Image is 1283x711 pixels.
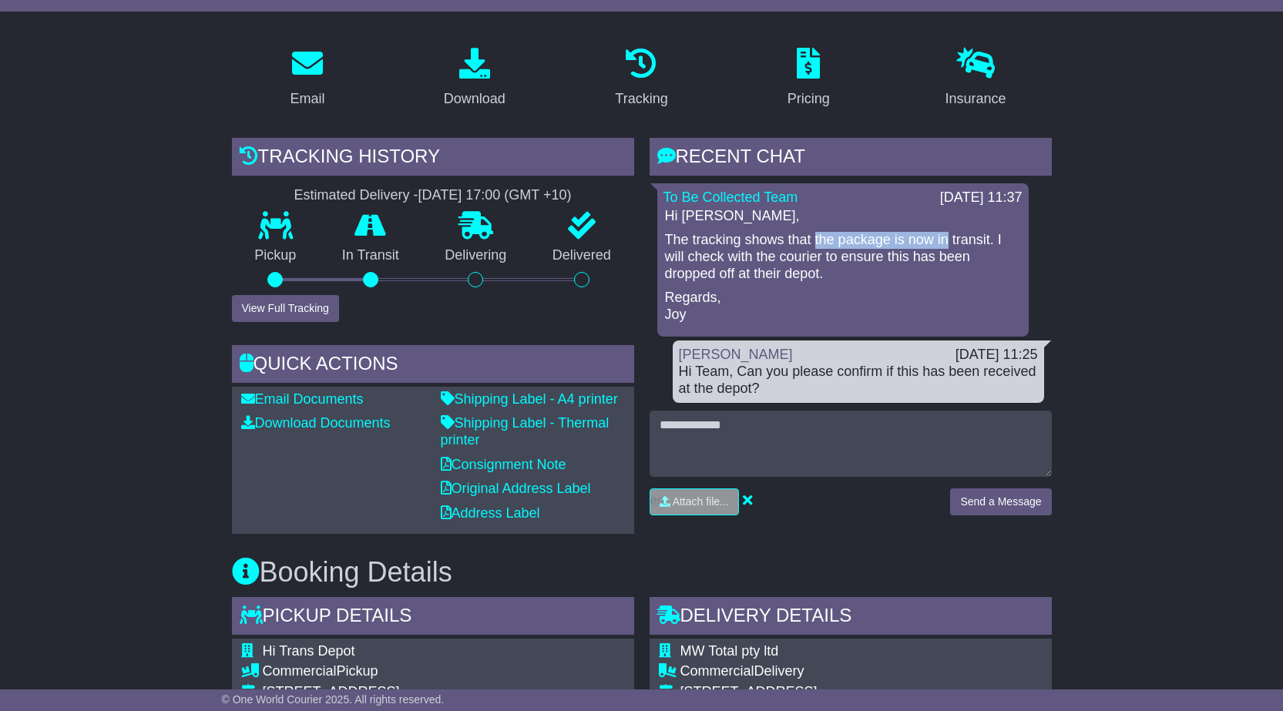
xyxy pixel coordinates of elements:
div: Tracking history [232,138,634,179]
p: Delivering [422,247,530,264]
div: [DATE] 11:25 [956,347,1038,364]
div: Delivery Details [650,597,1052,639]
a: Consignment Note [441,457,566,472]
p: Regards, Joy [665,290,1021,323]
a: Tracking [605,42,677,115]
div: Quick Actions [232,345,634,387]
h3: Booking Details [232,557,1052,588]
p: The tracking shows that the package is now in transit. I will check with the courier to ensure th... [665,232,1021,282]
div: [STREET_ADDRESS] [680,684,946,701]
a: Address Label [441,505,540,521]
p: Delivered [529,247,634,264]
div: Insurance [945,89,1006,109]
div: RECENT CHAT [650,138,1052,179]
button: Send a Message [950,488,1051,515]
div: Pricing [788,89,830,109]
span: © One World Courier 2025. All rights reserved. [222,693,445,706]
a: Download [434,42,516,115]
span: Commercial [263,663,337,679]
a: Original Address Label [441,481,591,496]
div: Email [290,89,324,109]
span: MW Total pty ltd [680,643,779,659]
a: Pricing [778,42,840,115]
a: To Be Collected Team [663,189,798,205]
a: Shipping Label - Thermal printer [441,415,610,448]
button: View Full Tracking [232,295,339,322]
div: [DATE] 11:37 [940,189,1023,206]
div: Pickup Details [232,597,634,639]
span: Hi Trans Depot [263,643,355,659]
div: [STREET_ADDRESS] [263,684,521,701]
div: Delivery [680,663,946,680]
a: Shipping Label - A4 printer [441,391,618,407]
div: Tracking [615,89,667,109]
div: Hi Team, Can you please confirm if this has been received at the depot? [679,364,1038,397]
a: Insurance [935,42,1016,115]
a: [PERSON_NAME] [679,347,793,362]
div: Download [444,89,505,109]
div: Pickup [263,663,521,680]
a: Download Documents [241,415,391,431]
div: Estimated Delivery - [232,187,634,204]
p: In Transit [319,247,422,264]
p: Pickup [232,247,320,264]
div: [DATE] 17:00 (GMT +10) [418,187,572,204]
span: Commercial [680,663,754,679]
a: Email Documents [241,391,364,407]
p: Hi [PERSON_NAME], [665,208,1021,225]
a: Email [280,42,334,115]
